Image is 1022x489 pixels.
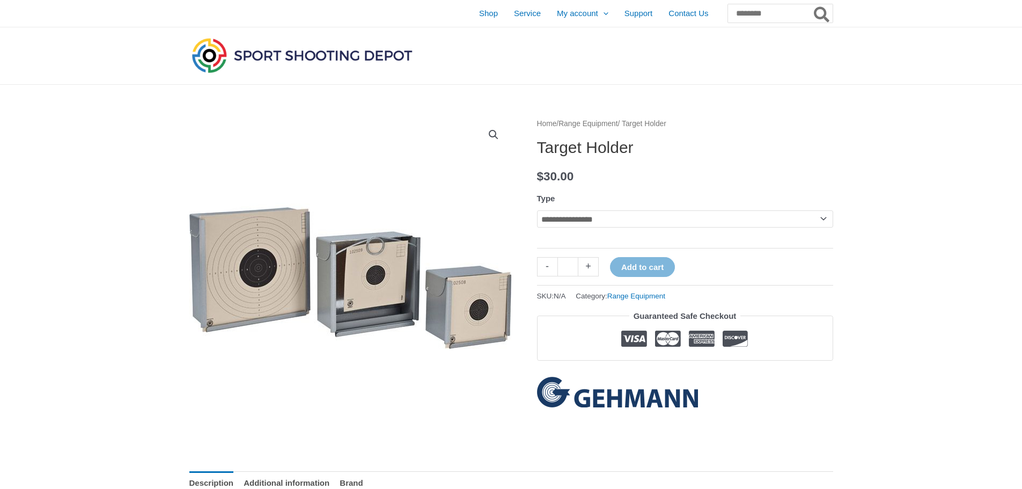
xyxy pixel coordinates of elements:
[484,125,503,144] a: View full-screen image gallery
[557,257,578,276] input: Product quantity
[558,120,617,128] a: Range Equipment
[537,170,574,183] bdi: 30.00
[189,35,415,75] img: Sport Shooting Depot
[610,257,675,277] button: Add to cart
[537,117,833,131] nav: Breadcrumb
[189,117,511,439] img: Target Holder
[607,292,665,300] a: Range Equipment
[537,257,557,276] a: -
[629,309,741,324] legend: Guaranteed Safe Checkout
[537,377,698,407] a: Gehmann
[537,170,544,183] span: $
[576,289,665,303] span: Category:
[578,257,599,276] a: +
[554,292,566,300] span: N/A
[537,120,557,128] a: Home
[537,194,555,203] label: Type
[812,4,833,23] button: Search
[537,289,566,303] span: SKU:
[537,138,833,157] h1: Target Holder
